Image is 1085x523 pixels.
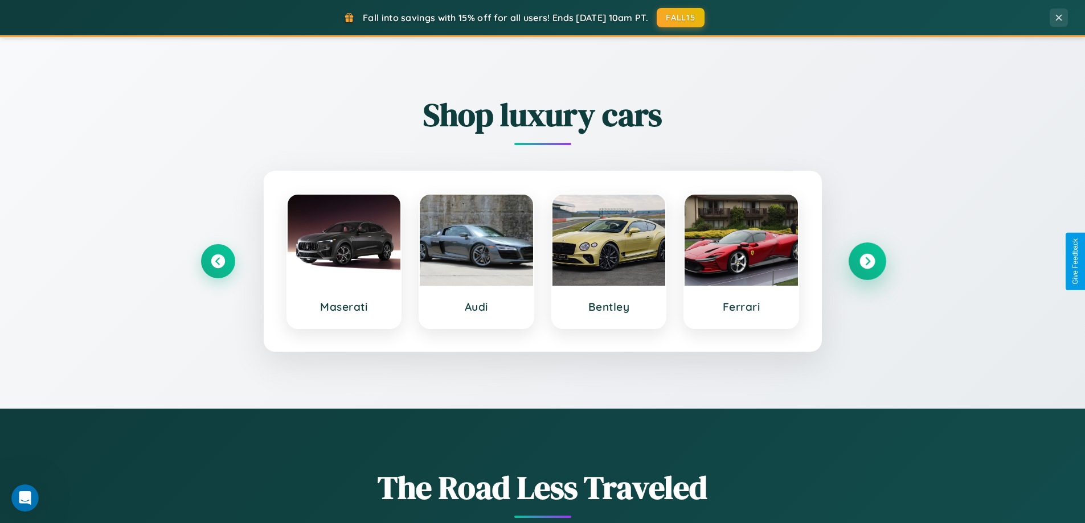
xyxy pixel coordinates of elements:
span: Fall into savings with 15% off for all users! Ends [DATE] 10am PT. [363,12,648,23]
div: Give Feedback [1071,238,1079,285]
button: FALL15 [657,8,705,27]
h3: Maserati [299,300,390,314]
iframe: Intercom live chat [11,484,39,512]
h3: Ferrari [696,300,787,314]
h2: Shop luxury cars [201,93,885,137]
h3: Audi [431,300,522,314]
h1: The Road Less Traveled [201,466,885,509]
h3: Bentley [564,300,654,314]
